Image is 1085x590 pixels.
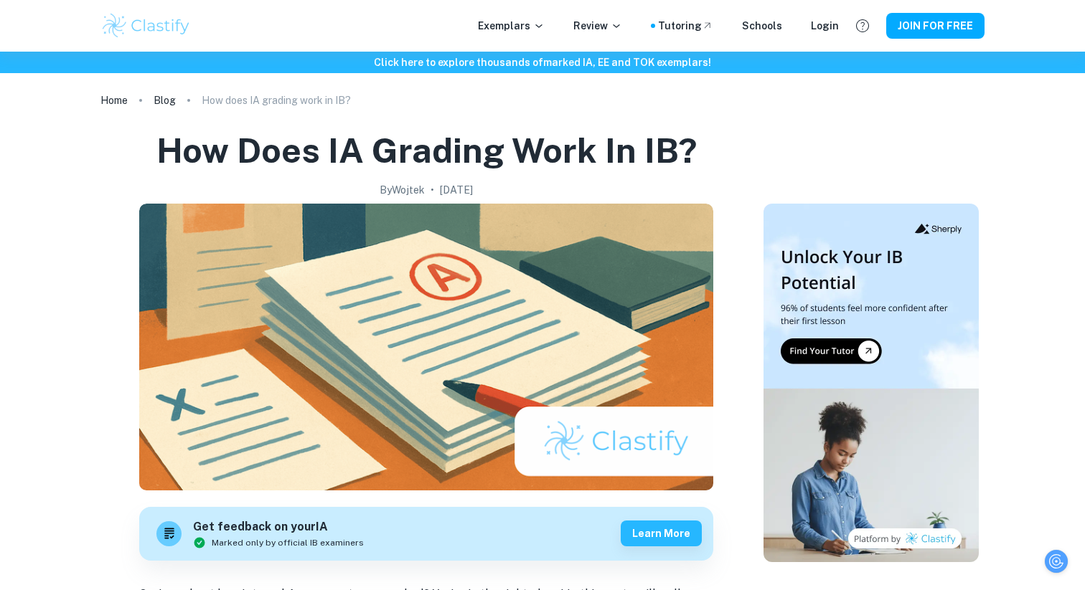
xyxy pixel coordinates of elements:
button: Help and Feedback [850,14,875,38]
a: Schools [742,18,782,34]
span: Marked only by official IB examiners [212,536,364,549]
a: Get feedback on yourIAMarked only by official IB examinersLearn more [139,507,713,561]
h1: How does IA grading work in IB? [156,128,697,173]
h2: By Wojtek [380,182,425,198]
p: How does IA grading work in IB? [202,92,351,108]
p: Review [573,18,622,34]
p: • [431,182,434,198]
button: JOIN FOR FREE [886,13,985,39]
h2: [DATE] [440,182,473,198]
img: Thumbnail [764,204,979,562]
a: Home [100,90,128,110]
img: How does IA grading work in IB? cover image [139,204,713,490]
a: Tutoring [658,18,713,34]
h6: Click here to explore thousands of marked IA, EE and TOK exemplars ! [3,54,1082,70]
button: Learn more [621,520,702,546]
a: Login [811,18,839,34]
img: Clastify logo [100,11,192,40]
h6: Get feedback on your IA [193,518,364,536]
a: Blog [154,90,176,110]
p: Exemplars [478,18,545,34]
